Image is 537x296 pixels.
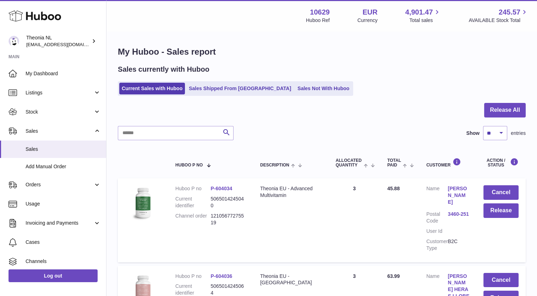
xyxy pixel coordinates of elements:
div: Currency [357,17,378,24]
span: Cases [26,239,101,246]
span: AVAILABLE Stock Total [468,17,528,24]
span: Channels [26,258,101,265]
dt: Huboo P no [175,273,210,280]
span: Add Manual Order [26,163,101,170]
dt: Postal Code [426,211,448,224]
span: 245.57 [499,7,520,17]
span: 45.88 [387,186,400,191]
span: Listings [26,89,93,96]
span: Sales [26,146,101,153]
dt: Huboo P no [175,185,210,192]
h2: Sales currently with Huboo [118,65,209,74]
div: Huboo Ref [306,17,330,24]
a: 3460-251 [448,211,470,218]
dd: 5065014245040 [210,196,246,209]
a: Sales Shipped From [GEOGRAPHIC_DATA] [186,83,294,94]
span: 4,901.47 [405,7,433,17]
img: info@wholesomegoods.eu [9,36,19,46]
span: Orders [26,181,93,188]
button: Release All [484,103,526,117]
button: Release [483,203,519,218]
span: 63.99 [387,273,400,279]
dd: B2C [448,238,470,252]
strong: EUR [362,7,377,17]
div: Theonia NL [26,34,90,48]
div: Theonia EU - Advanced Multivitamin [260,185,322,199]
a: [PERSON_NAME] [448,185,470,205]
dt: User Id [426,228,448,235]
a: 4,901.47 Total sales [405,7,441,24]
a: Log out [9,269,98,282]
a: P-604034 [210,186,232,191]
span: Stock [26,109,93,115]
dt: Channel order [175,213,210,226]
span: Total sales [409,17,441,24]
span: ALLOCATED Quantity [336,158,362,168]
span: Huboo P no [175,163,203,168]
dd: 12105677275519 [210,213,246,226]
span: Invoicing and Payments [26,220,93,226]
dt: Current identifier [175,196,210,209]
div: Theonia EU - [GEOGRAPHIC_DATA] [260,273,322,286]
dt: Name [426,185,448,207]
button: Cancel [483,185,519,200]
button: Cancel [483,273,519,287]
span: Sales [26,128,93,135]
span: [EMAIL_ADDRESS][DOMAIN_NAME] [26,42,104,47]
td: 3 [329,178,380,262]
span: Description [260,163,289,168]
div: Customer [426,158,469,168]
img: 106291725893241.jpg [125,185,160,221]
a: P-604036 [210,273,232,279]
span: My Dashboard [26,70,101,77]
a: 245.57 AVAILABLE Stock Total [468,7,528,24]
div: Action / Status [483,158,519,168]
a: Sales Not With Huboo [295,83,352,94]
label: Show [466,130,480,137]
strong: 10629 [310,7,330,17]
h1: My Huboo - Sales report [118,46,526,57]
a: Current Sales with Huboo [119,83,185,94]
span: Usage [26,201,101,207]
span: Total paid [387,158,401,168]
span: entries [511,130,526,137]
dt: Customer Type [426,238,448,252]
